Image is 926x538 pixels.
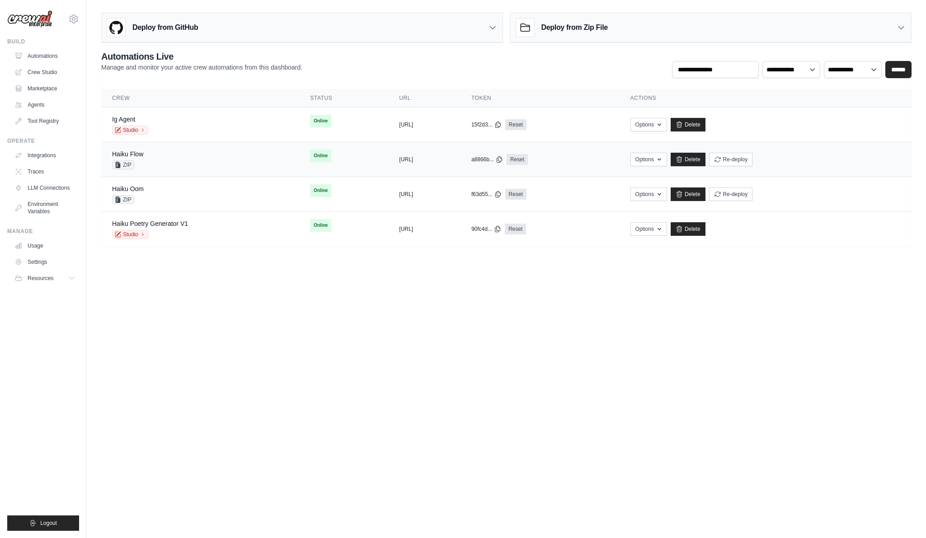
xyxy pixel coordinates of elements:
[11,255,79,269] a: Settings
[671,118,705,131] a: Delete
[507,154,528,165] a: Reset
[107,19,125,37] img: GitHub Logo
[7,228,79,235] div: Manage
[11,271,79,285] button: Resources
[709,153,753,166] button: Re-deploy
[11,81,79,96] a: Marketplace
[11,114,79,128] a: Tool Registry
[112,150,143,158] a: Haiku Flow
[505,189,526,200] a: Reset
[709,187,753,201] button: Re-deploy
[620,89,912,108] th: Actions
[471,156,503,163] button: a8866b...
[11,164,79,179] a: Traces
[630,153,667,166] button: Options
[388,89,461,108] th: URL
[112,116,135,123] a: Ig Agent
[112,195,134,204] span: ZIP
[630,187,667,201] button: Options
[7,38,79,45] div: Build
[11,98,79,112] a: Agents
[11,49,79,63] a: Automations
[505,224,526,234] a: Reset
[112,185,144,192] a: Haiku Oom
[112,126,148,135] a: Studio
[132,22,198,33] h3: Deploy from GitHub
[310,219,331,232] span: Online
[112,160,134,169] span: ZIP
[101,63,302,72] p: Manage and monitor your active crew automations from this dashboard.
[40,519,57,527] span: Logout
[101,50,302,63] h2: Automations Live
[299,89,388,108] th: Status
[112,220,188,227] a: Haiku Poetry Generator V1
[11,65,79,80] a: Crew Studio
[505,119,526,130] a: Reset
[471,121,502,128] button: 15f2d3...
[630,118,667,131] button: Options
[11,239,79,253] a: Usage
[7,515,79,531] button: Logout
[11,148,79,163] a: Integrations
[471,191,502,198] button: f63d55...
[11,197,79,219] a: Environment Variables
[671,153,705,166] a: Delete
[881,495,926,538] iframe: Chat Widget
[541,22,608,33] h3: Deploy from Zip File
[310,150,331,162] span: Online
[310,115,331,127] span: Online
[630,222,667,236] button: Options
[671,187,705,201] a: Delete
[671,222,705,236] a: Delete
[310,184,331,197] span: Online
[7,10,52,28] img: Logo
[471,225,501,233] button: 90fc4d...
[7,137,79,145] div: Operate
[11,181,79,195] a: LLM Connections
[101,89,299,108] th: Crew
[28,275,53,282] span: Resources
[112,230,148,239] a: Studio
[461,89,620,108] th: Token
